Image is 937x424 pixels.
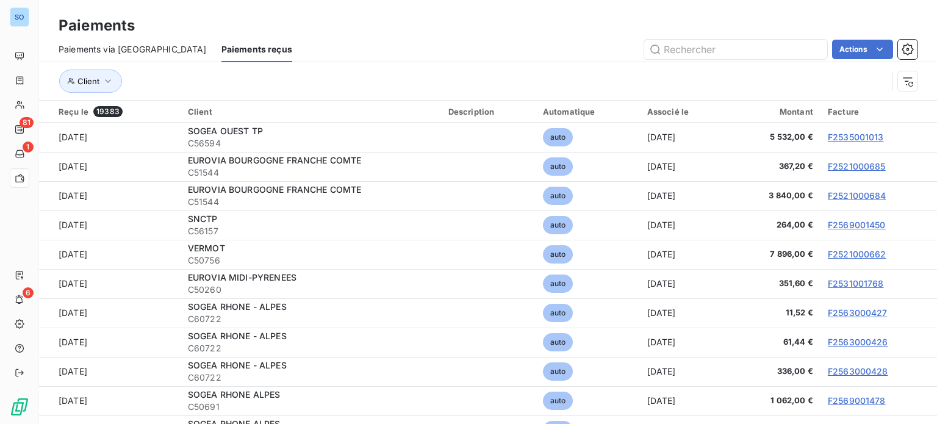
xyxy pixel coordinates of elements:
[188,107,434,117] div: Client
[735,190,813,202] span: 3 840,00 €
[640,298,728,328] td: [DATE]
[640,181,728,210] td: [DATE]
[188,184,362,195] span: EUROVIA BOURGOGNE FRANCHE COMTE
[828,366,888,376] a: F2563000428
[59,43,207,56] span: Paiements via [GEOGRAPHIC_DATA]
[188,126,263,136] span: SOGEA OUEST TP
[188,389,281,400] span: SOGEA RHONE ALPES
[543,128,573,146] span: auto
[188,284,434,296] span: C50260
[735,395,813,407] span: 1 062,00 €
[644,40,827,59] input: Rechercher
[735,248,813,261] span: 7 896,00 €
[188,196,434,208] span: C51544
[188,372,434,384] span: C60722
[188,313,434,325] span: C60722
[39,240,181,269] td: [DATE]
[543,216,573,234] span: auto
[640,357,728,386] td: [DATE]
[828,220,886,230] a: F2569001450
[640,240,728,269] td: [DATE]
[828,249,886,259] a: F2521000662
[647,107,720,117] div: Associé le
[188,167,434,179] span: C51544
[188,331,287,341] span: SOGEA RHONE - ALPES
[188,155,362,165] span: EUROVIA BOURGOGNE FRANCHE COMTE
[39,123,181,152] td: [DATE]
[832,40,893,59] button: Actions
[59,70,122,93] button: Client
[188,243,225,253] span: VERMOT
[188,137,434,149] span: C56594
[59,15,135,37] h3: Paiements
[735,365,813,378] span: 336,00 €
[640,269,728,298] td: [DATE]
[640,210,728,240] td: [DATE]
[828,278,884,289] a: F2531001768
[39,386,181,415] td: [DATE]
[828,307,888,318] a: F2563000427
[23,287,34,298] span: 6
[828,132,884,142] a: F2535001013
[77,76,99,86] span: Client
[735,219,813,231] span: 264,00 €
[543,157,573,176] span: auto
[188,272,296,282] span: EUROVIA MIDI-PYRENEES
[543,304,573,322] span: auto
[735,336,813,348] span: 61,44 €
[39,210,181,240] td: [DATE]
[640,123,728,152] td: [DATE]
[543,187,573,205] span: auto
[188,214,218,224] span: SNCTP
[896,383,925,412] iframe: Intercom live chat
[221,43,292,56] span: Paiements reçus
[59,106,173,117] div: Reçu le
[10,7,29,27] div: SO
[640,328,728,357] td: [DATE]
[735,131,813,143] span: 5 532,00 €
[20,117,34,128] span: 81
[188,301,287,312] span: SOGEA RHONE - ALPES
[828,395,886,406] a: F2569001478
[735,107,813,117] div: Montant
[640,152,728,181] td: [DATE]
[39,328,181,357] td: [DATE]
[543,392,573,410] span: auto
[93,106,123,117] span: 19383
[39,181,181,210] td: [DATE]
[543,275,573,293] span: auto
[188,342,434,354] span: C60722
[640,386,728,415] td: [DATE]
[39,357,181,386] td: [DATE]
[39,269,181,298] td: [DATE]
[188,360,287,370] span: SOGEA RHONE - ALPES
[188,254,434,267] span: C50756
[735,307,813,319] span: 11,52 €
[828,190,886,201] a: F2521000684
[543,107,633,117] div: Automatique
[39,298,181,328] td: [DATE]
[828,161,886,171] a: F2521000685
[10,397,29,417] img: Logo LeanPay
[188,225,434,237] span: C56157
[188,401,434,413] span: C50691
[543,362,573,381] span: auto
[23,142,34,153] span: 1
[828,337,888,347] a: F2563000426
[735,160,813,173] span: 367,20 €
[39,152,181,181] td: [DATE]
[448,107,528,117] div: Description
[828,107,930,117] div: Facture
[543,333,573,351] span: auto
[735,278,813,290] span: 351,60 €
[543,245,573,264] span: auto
